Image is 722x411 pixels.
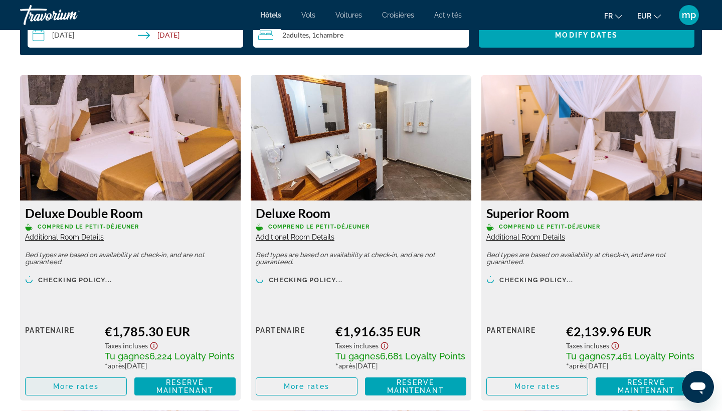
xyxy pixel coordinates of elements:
[380,351,465,361] span: 6,681 Loyalty Points
[256,324,328,370] div: Partenaire
[499,224,601,230] span: Comprend le petit-déjeuner
[611,351,694,361] span: 7,461 Loyalty Points
[387,378,444,394] span: Reserve maintenant
[499,277,573,283] span: Checking policy...
[479,23,694,48] button: Modify Dates
[637,9,661,23] button: Change currency
[335,324,466,339] div: €1,916.35 EUR
[682,10,696,20] span: mp
[486,233,565,241] span: Additional Room Details
[481,75,702,200] img: Superior Room
[604,12,613,20] span: fr
[309,31,343,39] span: , 1
[596,377,697,395] button: Reserve maintenant
[382,11,414,19] a: Croisières
[676,5,702,26] button: User Menu
[286,31,309,39] span: Adultes
[486,252,697,266] p: Bed types are based on availability at check-in, and are not guaranteed.
[569,361,586,370] span: après
[282,31,309,39] span: 2
[256,205,466,221] h3: Deluxe Room
[514,382,560,390] span: More rates
[335,341,379,350] span: Taxes incluses
[105,324,236,339] div: €1,785.30 EUR
[335,11,362,19] a: Voitures
[28,23,694,48] div: Search widget
[379,339,391,350] button: Show Taxes and Fees disclaimer
[38,277,112,283] span: Checking policy...
[253,23,469,48] button: Travelers: 2 adults, 0 children
[53,382,99,390] span: More rates
[260,11,281,19] a: Hôtels
[148,339,160,350] button: Show Taxes and Fees disclaimer
[149,351,235,361] span: 6,224 Loyalty Points
[20,2,120,28] a: Travorium
[555,31,618,39] span: Modify Dates
[20,75,241,200] img: Deluxe Double Room
[105,351,149,361] span: Tu gagnes
[251,75,471,200] img: Deluxe Room
[25,205,236,221] h3: Deluxe Double Room
[268,224,370,230] span: Comprend le petit-déjeuner
[105,361,236,370] div: * [DATE]
[338,361,355,370] span: après
[105,341,148,350] span: Taxes incluses
[25,324,97,370] div: Partenaire
[134,377,236,395] button: Reserve maintenant
[269,277,342,283] span: Checking policy...
[156,378,214,394] span: Reserve maintenant
[335,361,466,370] div: * [DATE]
[316,31,343,39] span: Chambre
[609,339,621,350] button: Show Taxes and Fees disclaimer
[566,324,697,339] div: €2,139.96 EUR
[335,351,380,361] span: Tu gagnes
[682,371,714,403] iframe: Bouton de lancement de la fenêtre de messagerie
[256,377,357,395] button: More rates
[566,341,609,350] span: Taxes incluses
[434,11,462,19] a: Activités
[256,233,334,241] span: Additional Room Details
[365,377,467,395] button: Reserve maintenant
[486,377,588,395] button: More rates
[25,233,104,241] span: Additional Room Details
[108,361,125,370] span: après
[25,377,127,395] button: More rates
[38,224,139,230] span: Comprend le petit-déjeuner
[566,351,611,361] span: Tu gagnes
[618,378,675,394] span: Reserve maintenant
[301,11,315,19] a: Vols
[566,361,697,370] div: * [DATE]
[637,12,651,20] span: EUR
[256,252,466,266] p: Bed types are based on availability at check-in, and are not guaranteed.
[486,324,559,370] div: Partenaire
[604,9,622,23] button: Change language
[284,382,329,390] span: More rates
[25,252,236,266] p: Bed types are based on availability at check-in, and are not guaranteed.
[28,23,243,48] button: Select check in and out date
[486,205,697,221] h3: Superior Room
